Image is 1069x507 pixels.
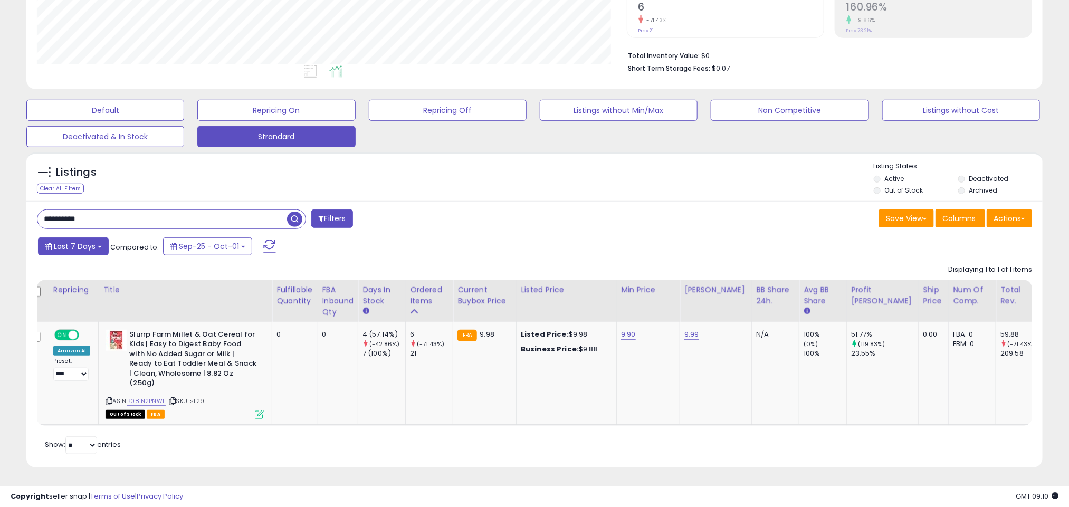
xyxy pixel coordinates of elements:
span: 9.98 [480,329,494,339]
div: 7 (100%) [362,349,405,358]
div: Profit [PERSON_NAME] [851,284,914,307]
div: FBA: 0 [953,330,988,339]
div: 21 [410,349,453,358]
span: | SKU: sf29 [167,397,204,405]
div: $9.88 [521,345,608,354]
small: Avg BB Share. [804,307,810,316]
div: 100% [804,349,846,358]
button: Last 7 Days [38,237,109,255]
b: Business Price: [521,344,579,354]
div: Preset: [53,358,90,381]
span: 2025-10-9 09:10 GMT [1016,491,1058,501]
div: Min Price [621,284,675,295]
div: Avg BB Share [804,284,842,307]
span: Last 7 Days [54,241,96,252]
button: Non Competitive [711,100,868,121]
a: B081N2PNWF [127,397,166,406]
span: ON [55,330,69,339]
div: 23.55% [851,349,918,358]
button: Actions [987,209,1032,227]
span: $0.07 [712,63,730,73]
label: Active [885,174,904,183]
span: Compared to: [110,242,159,252]
small: Prev: 21 [638,27,654,34]
div: FBA inbound Qty [322,284,354,318]
li: $0 [628,49,1024,61]
div: Current Buybox Price [457,284,512,307]
div: 0 [276,330,309,339]
b: Total Inventory Value: [628,51,700,60]
div: Ordered Items [410,284,448,307]
div: Total Rev. [1000,284,1039,307]
button: Listings without Cost [882,100,1040,121]
b: Short Term Storage Fees: [628,64,711,73]
a: 9.90 [621,329,636,340]
div: Num of Comp. [953,284,991,307]
button: Deactivated & In Stock [26,126,184,147]
img: 51qGb0nZBrL._SL40_.jpg [106,330,127,351]
small: FBA [457,330,477,341]
h5: Listings [56,165,97,180]
div: ASIN: [106,330,264,418]
span: Columns [942,213,976,224]
small: (119.83%) [858,340,885,348]
div: 209.58 [1000,349,1043,358]
small: (-71.43%) [417,340,444,348]
div: 6 [410,330,453,339]
button: Listings without Min/Max [540,100,698,121]
div: Repricing [53,284,94,295]
small: -71.43% [643,16,667,24]
span: Show: entries [45,439,121,449]
span: FBA [147,410,165,419]
span: OFF [78,330,94,339]
small: Days In Stock. [362,307,369,316]
div: Clear All Filters [37,184,84,194]
small: (0%) [804,340,818,348]
a: Terms of Use [90,491,135,501]
div: BB Share 24h. [756,284,795,307]
label: Archived [969,186,997,195]
span: All listings that are currently out of stock and unavailable for purchase on Amazon [106,410,145,419]
div: 0.00 [923,330,940,339]
button: Save View [879,209,934,227]
a: Privacy Policy [137,491,183,501]
label: Out of Stock [885,186,923,195]
div: N/A [756,330,791,339]
b: Slurrp Farm Millet & Oat Cereal for Kids | Easy to Digest Baby Food with No Added Sugar or Milk |... [129,330,257,391]
div: 51.77% [851,330,918,339]
div: FBM: 0 [953,339,988,349]
div: seller snap | | [11,492,183,502]
h2: 160.96% [846,1,1032,15]
small: Prev: 73.21% [846,27,872,34]
small: 119.86% [851,16,876,24]
button: Sep-25 - Oct-01 [163,237,252,255]
small: (-71.43%) [1007,340,1035,348]
b: Listed Price: [521,329,569,339]
strong: Copyright [11,491,49,501]
small: (-42.86%) [369,340,399,348]
div: 0 [322,330,350,339]
div: 59.88 [1000,330,1043,339]
button: Strandard [197,126,355,147]
button: Repricing Off [369,100,527,121]
div: Days In Stock [362,284,401,307]
a: 9.99 [684,329,699,340]
div: 4 (57.14%) [362,330,405,339]
div: $9.98 [521,330,608,339]
div: 100% [804,330,846,339]
label: Deactivated [969,174,1008,183]
p: Listing States: [874,161,1043,171]
div: Listed Price [521,284,612,295]
button: Default [26,100,184,121]
div: Ship Price [923,284,944,307]
div: Amazon AI [53,346,90,356]
div: Displaying 1 to 1 of 1 items [948,265,1032,275]
div: [PERSON_NAME] [684,284,747,295]
div: Fulfillable Quantity [276,284,313,307]
button: Columns [936,209,985,227]
span: Sep-25 - Oct-01 [179,241,239,252]
h2: 6 [638,1,824,15]
button: Repricing On [197,100,355,121]
button: Filters [311,209,352,228]
div: Title [103,284,268,295]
